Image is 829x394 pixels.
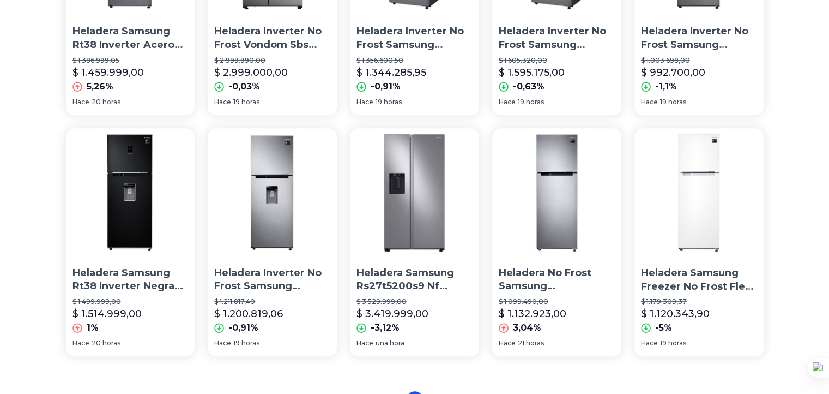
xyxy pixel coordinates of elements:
[72,65,144,80] p: $ 1.459.999,00
[492,128,621,356] a: Heladera No Frost Samsung Rt32k5070sl Inverter Acero InoxidaHeladera No Frost Samsung Rt32k5070sl...
[214,25,330,52] p: Heladera Inverter No Frost Vondom Sbs 605 Acero Inoxidable Con Freezer 605l 220v - 240v
[72,297,189,306] p: $ 1.499.999,00
[356,266,473,294] p: Heladera Samsung Rs27t5200s9 Nf Inverter Sbs 716lts Plata
[499,339,516,348] span: Hace
[66,128,195,258] img: Heladera Samsung Rt38 Inverter Negra 380 Lts Twin Cooling
[92,339,120,348] span: 20 horas
[641,65,705,80] p: $ 992.700,00
[641,266,757,294] p: Heladera Samsung Freezer No Frost Flex Inverter 321 L White Color Snow White
[499,297,615,306] p: $ 1.099.490,00
[356,98,373,106] span: Hace
[655,321,672,335] p: -5%
[214,297,330,306] p: $ 1.211.817,40
[376,98,402,106] span: 19 horas
[499,56,615,65] p: $ 1.605.320,00
[634,128,764,258] img: Heladera Samsung Freezer No Frost Flex Inverter 321 L White Color Snow White
[513,80,544,93] p: -0,63%
[214,56,330,65] p: $ 2.999.990,00
[92,98,120,106] span: 20 horas
[499,25,615,52] p: Heladera Inverter No Frost Samsung Rt32k5070 Elegant Inox Con Freezer 330l 220v
[233,339,259,348] span: 19 horas
[634,128,764,356] a: Heladera Samsung Freezer No Frost Flex Inverter 321 L White Color Snow WhiteHeladera Samsung Free...
[350,128,479,258] img: Heladera Samsung Rs27t5200s9 Nf Inverter Sbs 716lts Plata
[641,339,658,348] span: Hace
[208,128,337,258] img: Heladera Inverter No Frost Samsung Rt29k577js8 Elegant Inox Con Freezer 299l 220v
[356,306,428,321] p: $ 3.419.999,00
[641,98,658,106] span: Hace
[214,266,330,294] p: Heladera Inverter No Frost Samsung Rt29k577js8 Elegant Inox Con Freezer 299l 220v
[499,266,615,294] p: Heladera No Frost Samsung Rt32k5070sl Inverter Acero Inoxida
[214,98,231,106] span: Hace
[87,321,99,335] p: 1%
[214,65,288,80] p: $ 2.999.000,00
[371,321,400,335] p: -3,12%
[499,306,566,321] p: $ 1.132.923,00
[72,306,142,321] p: $ 1.514.999,00
[655,80,677,93] p: -1,1%
[499,98,516,106] span: Hace
[641,56,757,65] p: $ 1.003.698,00
[518,98,544,106] span: 19 horas
[660,98,686,106] span: 19 horas
[214,306,283,321] p: $ 1.200.819,06
[356,297,473,306] p: $ 3.529.999,00
[87,80,113,93] p: 5,26%
[641,297,757,306] p: $ 1.179.309,37
[356,25,473,52] p: Heladera Inverter No Frost Samsung Rt32k5070 Elegant Inox Con Freezer 330l 220v
[660,339,686,348] span: 19 horas
[350,128,479,356] a: Heladera Samsung Rs27t5200s9 Nf Inverter Sbs 716lts PlataHeladera Samsung Rs27t5200s9 Nf Inverter...
[228,321,258,335] p: -0,91%
[72,56,189,65] p: $ 1.386.999,05
[492,128,621,258] img: Heladera No Frost Samsung Rt32k5070sl Inverter Acero Inoxida
[72,25,189,52] p: Heladera Samsung Rt38 Inverter Acero Dispenser 380 Litros
[72,339,89,348] span: Hace
[513,321,541,335] p: 3,04%
[214,339,231,348] span: Hace
[641,306,710,321] p: $ 1.120.343,90
[208,128,337,356] a: Heladera Inverter No Frost Samsung Rt29k577js8 Elegant Inox Con Freezer 299l 220vHeladera Inverte...
[228,80,260,93] p: -0,03%
[641,25,757,52] p: Heladera Inverter No Frost Samsung Rt29k577js8 Elegant Inox Con Freezer 299l 220v
[356,65,426,80] p: $ 1.344.285,95
[66,128,195,356] a: Heladera Samsung Rt38 Inverter Negra 380 Lts Twin CoolingHeladera Samsung Rt38 Inverter Negra 380...
[376,339,404,348] span: una hora
[356,339,373,348] span: Hace
[499,65,565,80] p: $ 1.595.175,00
[371,80,401,93] p: -0,91%
[518,339,544,348] span: 21 horas
[72,266,189,294] p: Heladera Samsung Rt38 Inverter Negra 380 Lts Twin Cooling
[233,98,259,106] span: 19 horas
[356,56,473,65] p: $ 1.356.600,50
[72,98,89,106] span: Hace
